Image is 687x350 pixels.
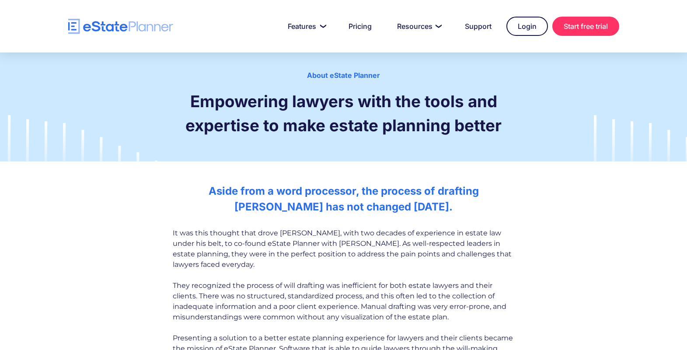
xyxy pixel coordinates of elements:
[277,17,334,35] a: Features
[61,70,626,80] div: About eState Planner
[338,17,382,35] a: Pricing
[506,17,548,36] a: Login
[173,183,514,215] h2: Aside from a word processor, the process of drafting [PERSON_NAME] has not changed [DATE].
[454,17,502,35] a: Support
[552,17,619,36] a: Start free trial
[387,17,450,35] a: Resources
[68,19,173,34] a: home
[173,89,514,137] h1: Empowering lawyers with the tools and expertise to make estate planning better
